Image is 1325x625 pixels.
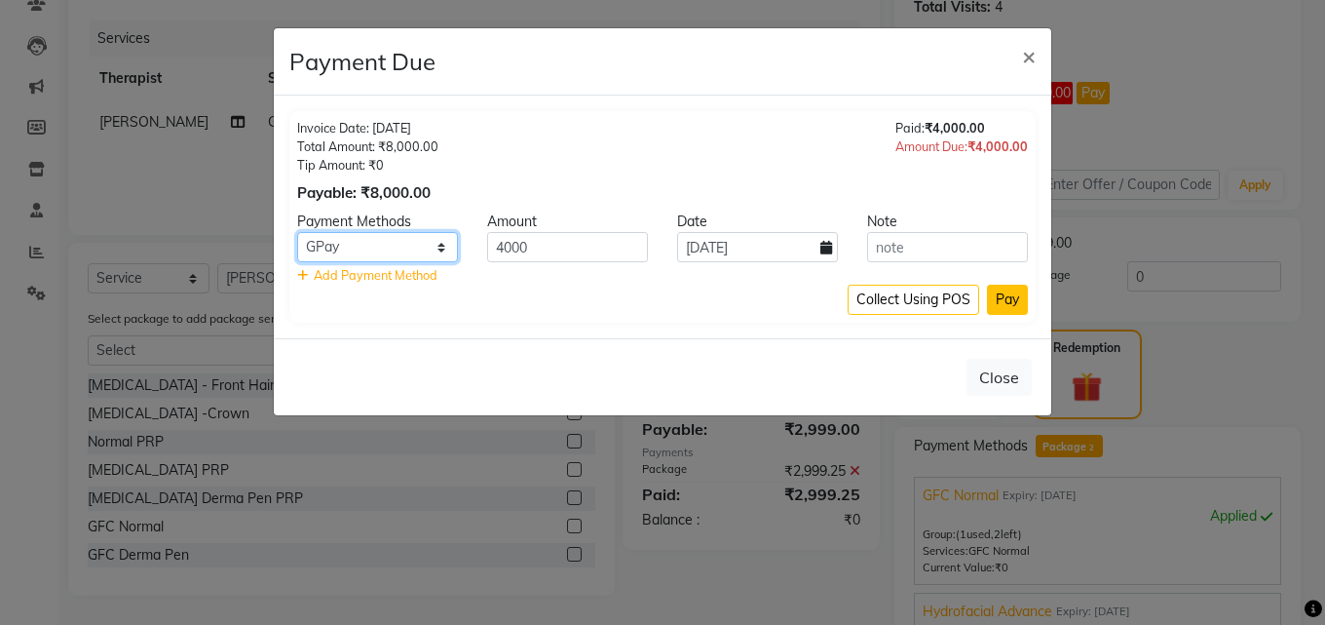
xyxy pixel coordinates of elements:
div: Payment Methods [283,212,473,232]
input: note [867,232,1028,262]
div: Invoice Date: [DATE] [297,119,438,137]
div: Amount Due: [895,137,1028,156]
div: Amount [473,212,662,232]
button: Collect Using POS [848,285,979,315]
div: Note [852,212,1042,232]
div: Tip Amount: ₹0 [297,156,438,175]
h4: Payment Due [289,44,435,79]
input: Amount [487,232,648,262]
input: yyyy-mm-dd [677,232,838,262]
div: Paid: [895,119,1028,137]
div: Payable: ₹8,000.00 [297,182,438,205]
button: Pay [987,285,1028,315]
button: Close [966,359,1032,396]
span: ₹4,000.00 [967,138,1028,154]
span: ₹4,000.00 [925,120,985,136]
button: Close [1006,28,1051,83]
span: × [1022,41,1036,70]
span: Add Payment Method [314,267,437,283]
div: Total Amount: ₹8,000.00 [297,137,438,156]
div: Date [662,212,852,232]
